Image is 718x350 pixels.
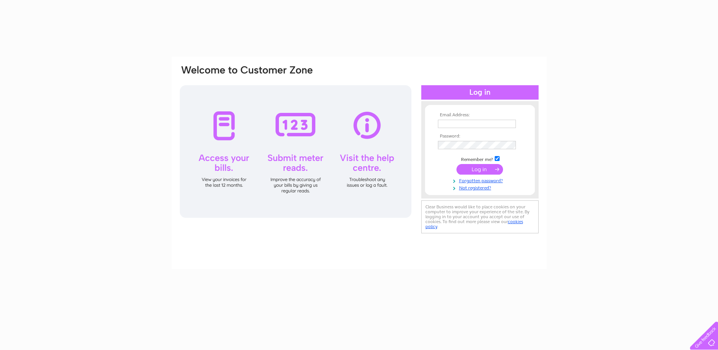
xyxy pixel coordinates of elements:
[421,200,539,233] div: Clear Business would like to place cookies on your computer to improve your experience of the sit...
[436,112,524,118] th: Email Address:
[456,164,503,175] input: Submit
[438,184,524,191] a: Not registered?
[438,177,524,184] a: Forgotten password?
[436,155,524,162] td: Remember me?
[425,219,523,229] a: cookies policy
[436,134,524,139] th: Password:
